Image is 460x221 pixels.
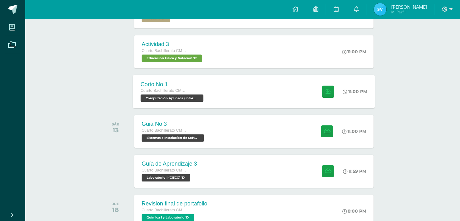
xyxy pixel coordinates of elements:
span: Cuarto Bachillerato CMP Bachillerato en CCLL con Orientación en Computación [142,49,188,53]
span: Cuarto Bachillerato CMP Bachillerato en CCLL con Orientación en Computación [142,208,188,212]
span: [PERSON_NAME] [391,4,427,10]
span: Cuarto Bachillerato CMP Bachillerato en CCLL con Orientación en Computación [142,168,188,172]
div: 8:00 PM [342,208,366,214]
div: Guía de Aprendizaje 3 [142,161,197,167]
div: Guia No 3 [142,121,205,127]
div: SÁB [112,122,120,126]
span: Mi Perfil [391,9,427,15]
img: 86890b338babeab712359e7e067d5345.png [374,3,386,16]
div: 11:00 PM [343,89,367,94]
div: 11:00 PM [342,129,366,134]
div: JUE [112,202,119,206]
div: 11:00 PM [342,49,366,54]
span: Educación Física y Natación 'D' [142,54,202,62]
span: Computación Aplicada (Informática) 'D' [140,94,203,102]
div: Corto No 1 [140,81,205,87]
div: 11:59 PM [343,168,366,174]
div: Actividad 3 [142,41,204,48]
div: Revision final de portafolio [142,200,207,207]
span: Sistemas e Instalación de Software (Desarrollo de Software) 'D' [142,134,204,142]
span: Cuarto Bachillerato CMP Bachillerato en CCLL con Orientación en Computación [142,128,188,133]
span: Cuarto Bachillerato CMP Bachillerato en CCLL con Orientación en Computación [140,88,188,93]
span: Laboratorio I (CISCO) 'D' [142,174,190,181]
div: 18 [112,206,119,214]
div: 13 [112,126,120,134]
